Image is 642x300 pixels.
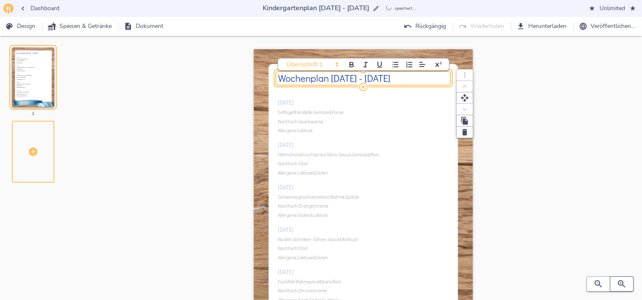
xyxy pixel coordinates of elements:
[46,19,115,34] button: Speisen & Getränke
[126,21,163,32] span: Dokument
[28,147,38,157] svg: Seite hinzufügen
[580,21,635,32] span: Veröffentlichen…
[122,19,167,34] button: Dokument
[261,3,371,14] input: …
[460,94,469,102] svg: Verschieben
[577,19,639,34] button: Veröffentlichen…
[515,19,570,34] button: Herunterladen
[405,21,446,32] span: Rückgängig
[402,19,449,34] button: Rückgängig
[7,21,35,32] span: Design
[358,82,368,92] button: Modul hinzufügen
[460,117,469,125] svg: Duplizieren
[278,69,449,88] div: Wochenplan [DATE] - [DATE]
[589,3,635,14] span: Unlimited
[278,73,449,83] h2: Wochenplan [DATE] - [DATE]
[20,3,59,14] span: Dashboard
[3,19,39,34] button: Design
[49,21,112,32] span: Speisen & Getränke
[17,1,63,17] button: Dashboard
[395,5,415,12] span: speichert…
[586,1,639,17] button: Unlimited
[518,21,566,32] span: Herunterladen
[460,128,469,136] svg: Löschen
[12,41,84,114] div: Wochenplan [DATE] - [DATE][DATE]Geflügelfrikadelle,Gemüse&PüreeNachtisch:QuarkspeiseAllergene:Lak...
